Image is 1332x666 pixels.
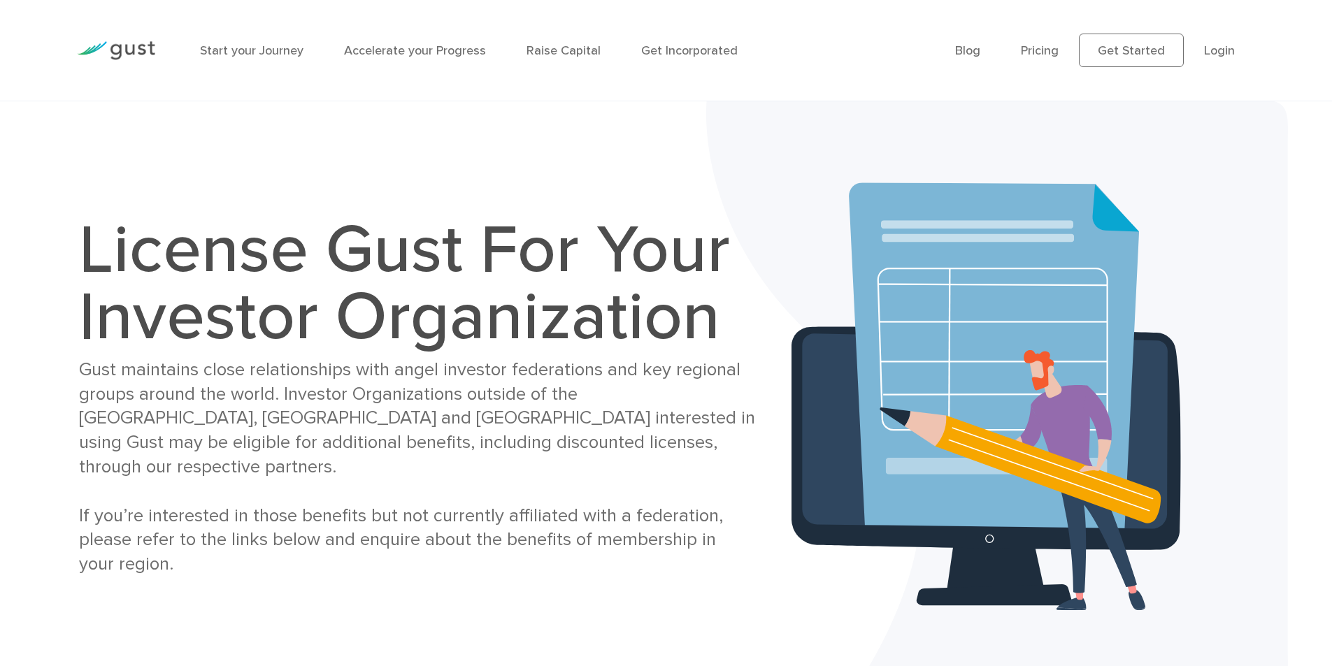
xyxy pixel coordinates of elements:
[200,43,303,58] a: Start your Journey
[1204,43,1235,58] a: Login
[641,43,738,58] a: Get Incorporated
[77,41,155,60] img: Gust Logo
[79,358,755,577] div: Gust maintains close relationships with angel investor federations and key regional groups around...
[1079,34,1184,67] a: Get Started
[1021,43,1059,58] a: Pricing
[955,43,980,58] a: Blog
[344,43,486,58] a: Accelerate your Progress
[527,43,601,58] a: Raise Capital
[79,217,755,351] h1: License Gust For Your Investor Organization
